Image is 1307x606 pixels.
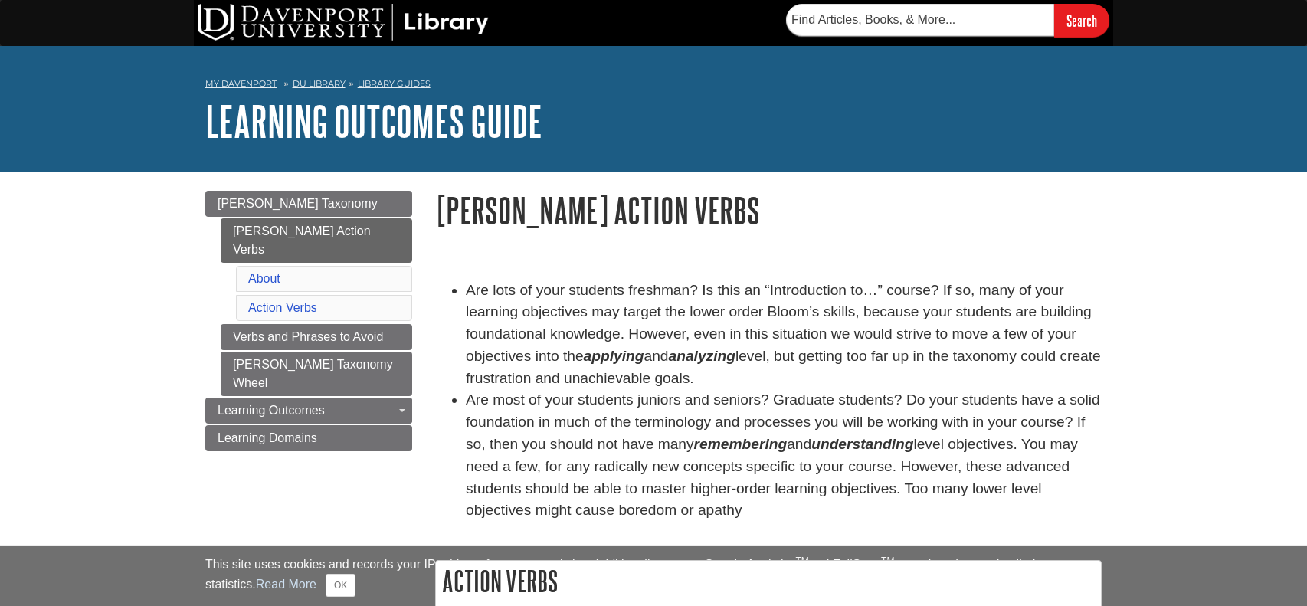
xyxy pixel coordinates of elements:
[205,555,1102,597] div: This site uses cookies and records your IP address for usage statistics. Additionally, we use Goo...
[811,436,913,452] em: understanding
[293,78,346,89] a: DU Library
[694,436,788,452] em: remembering
[221,352,412,396] a: [PERSON_NAME] Taxonomy Wheel
[221,324,412,350] a: Verbs and Phrases to Avoid
[205,191,412,217] a: [PERSON_NAME] Taxonomy
[584,348,644,364] strong: applying
[436,561,1101,601] h2: Action Verbs
[205,77,277,90] a: My Davenport
[205,398,412,424] a: Learning Outcomes
[786,4,1054,36] input: Find Articles, Books, & More...
[221,218,412,263] a: [PERSON_NAME] Action Verbs
[218,431,317,444] span: Learning Domains
[205,97,542,145] a: Learning Outcomes Guide
[205,74,1102,98] nav: breadcrumb
[248,301,317,314] a: Action Verbs
[435,191,1102,230] h1: [PERSON_NAME] Action Verbs
[218,197,378,210] span: [PERSON_NAME] Taxonomy
[358,78,431,89] a: Library Guides
[466,280,1102,390] li: Are lots of your students freshman? Is this an “Introduction to…” course? If so, many of your lea...
[205,425,412,451] a: Learning Domains
[669,348,735,364] strong: analyzing
[326,574,355,597] button: Close
[786,4,1109,37] form: Searches DU Library's articles, books, and more
[1054,4,1109,37] input: Search
[248,272,280,285] a: About
[218,404,325,417] span: Learning Outcomes
[205,191,412,451] div: Guide Page Menu
[256,578,316,591] a: Read More
[198,4,489,41] img: DU Library
[466,389,1102,522] li: Are most of your students juniors and seniors? Graduate students? Do your students have a solid f...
